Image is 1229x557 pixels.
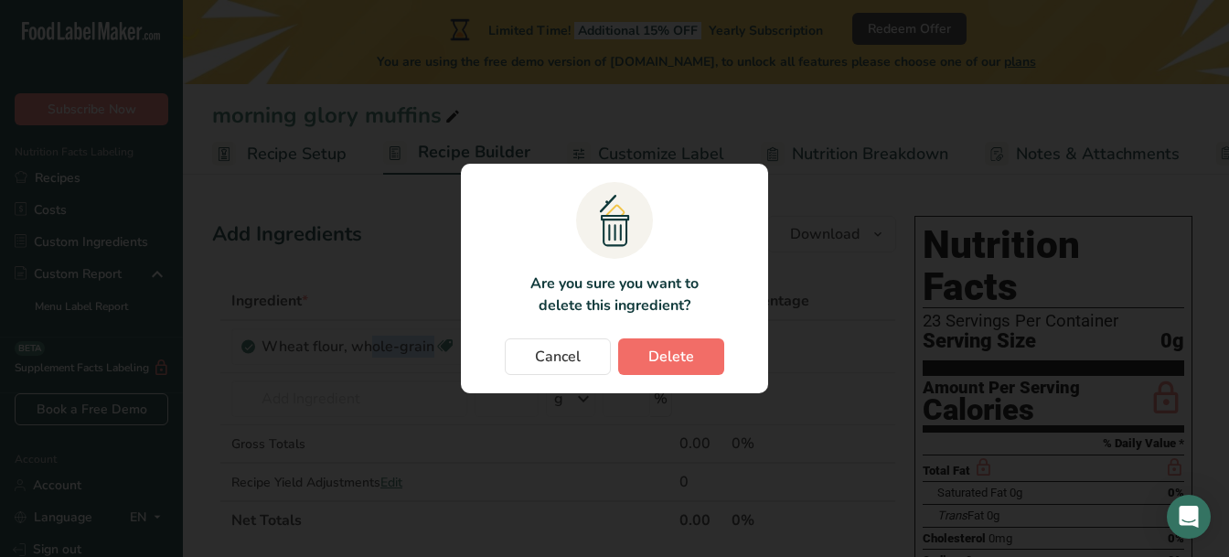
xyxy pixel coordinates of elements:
span: Cancel [535,346,581,368]
div: Open Intercom Messenger [1167,495,1211,539]
span: Delete [648,346,694,368]
p: Are you sure you want to delete this ingredient? [519,273,709,316]
button: Cancel [505,338,611,375]
button: Delete [618,338,724,375]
